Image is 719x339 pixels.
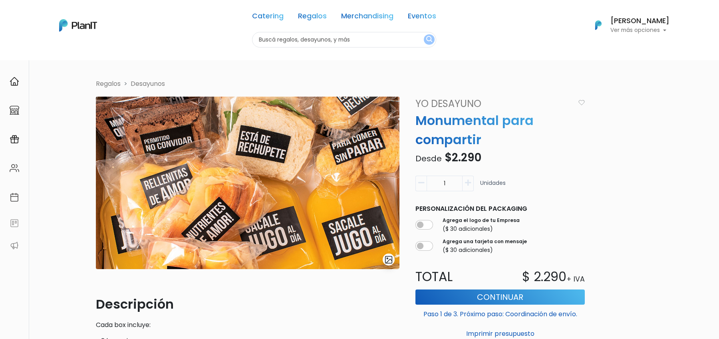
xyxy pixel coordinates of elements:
span: Desde [415,153,442,164]
a: Eventos [408,13,436,22]
a: Catering [252,13,284,22]
p: $ 2.290 [522,267,566,286]
label: Agrega el logo de tu Empresa [443,217,520,224]
img: gallery-light [384,255,393,264]
img: heart_icon [578,100,585,105]
p: + IVA [566,274,585,284]
img: PlanIt Logo [590,16,607,34]
a: Merchandising [341,13,393,22]
p: ($ 30 adicionales) [443,246,527,254]
img: marketplace-4ceaa7011d94191e9ded77b95e3339b90024bf715f7c57f8cf31f2d8c509eaba.svg [10,105,19,115]
p: Cada box incluye: [96,320,399,330]
p: Paso 1 de 3. Próximo paso: Coordinación de envío. [415,306,585,319]
input: Buscá regalos, desayunos, y más [252,32,436,48]
img: search_button-432b6d5273f82d61273b3651a40e1bd1b912527efae98b1b7a1b2c0702e16a8d.svg [426,36,432,44]
p: Descripción [96,295,399,314]
img: Monumentalportada.jpg [96,97,399,269]
img: campaigns-02234683943229c281be62815700db0a1741e53638e28bf9629b52c665b00959.svg [10,135,19,144]
p: Unidades [480,179,506,194]
a: Desayunos [131,79,165,88]
img: PlanIt Logo [59,19,97,32]
button: PlanIt Logo [PERSON_NAME] Ver más opciones [585,15,669,36]
nav: breadcrumb [91,79,628,90]
p: ($ 30 adicionales) [443,225,520,233]
p: Monumental para compartir [411,111,590,149]
img: people-662611757002400ad9ed0e3c099ab2801c6687ba6c219adb57efc949bc21e19d.svg [10,163,19,173]
p: Ver más opciones [610,28,669,33]
button: Continuar [415,289,585,305]
span: $2.290 [445,150,481,165]
a: Regalos [298,13,327,22]
img: partners-52edf745621dab592f3b2c58e3bca9d71375a7ef29c3b500c9f145b62cc070d4.svg [10,241,19,250]
label: Agrega una tarjeta con mensaje [443,238,527,245]
h6: [PERSON_NAME] [610,18,669,25]
p: Personalización del packaging [415,204,585,214]
p: Total [411,267,500,286]
a: Yo Desayuno [411,97,575,111]
li: Regalos [96,79,121,89]
img: feedback-78b5a0c8f98aac82b08bfc38622c3050aee476f2c9584af64705fc4e61158814.svg [10,218,19,228]
img: calendar-87d922413cdce8b2cf7b7f5f62616a5cf9e4887200fb71536465627b3292af00.svg [10,192,19,202]
img: home-e721727adea9d79c4d83392d1f703f7f8bce08238fde08b1acbfd93340b81755.svg [10,77,19,86]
